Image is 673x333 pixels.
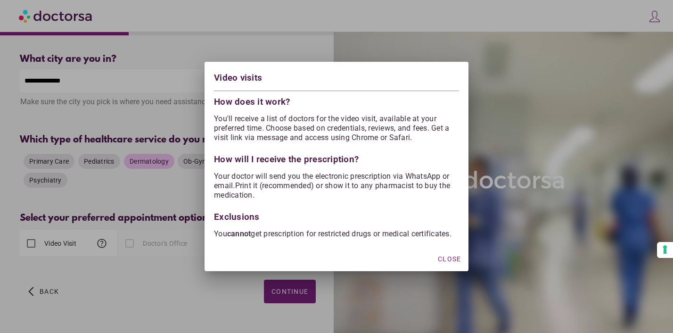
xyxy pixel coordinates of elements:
div: How will I receive the prescription? [214,150,459,164]
div: Exclusions [214,208,459,222]
span: Close [438,255,461,263]
div: Video visits [214,71,459,87]
p: You get prescription for restricted drugs or medical certificates. [214,229,459,239]
p: Your doctor will send you the electronic prescription via WhatsApp or email.Print it (recommended... [214,172,459,200]
p: You'll receive a list of doctors for the video visit, available at your preferred time. Choose ba... [214,114,459,142]
button: Close [434,250,465,267]
strong: cannot [227,229,251,238]
div: How does it work? [214,95,459,107]
button: Your consent preferences for tracking technologies [657,242,673,258]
